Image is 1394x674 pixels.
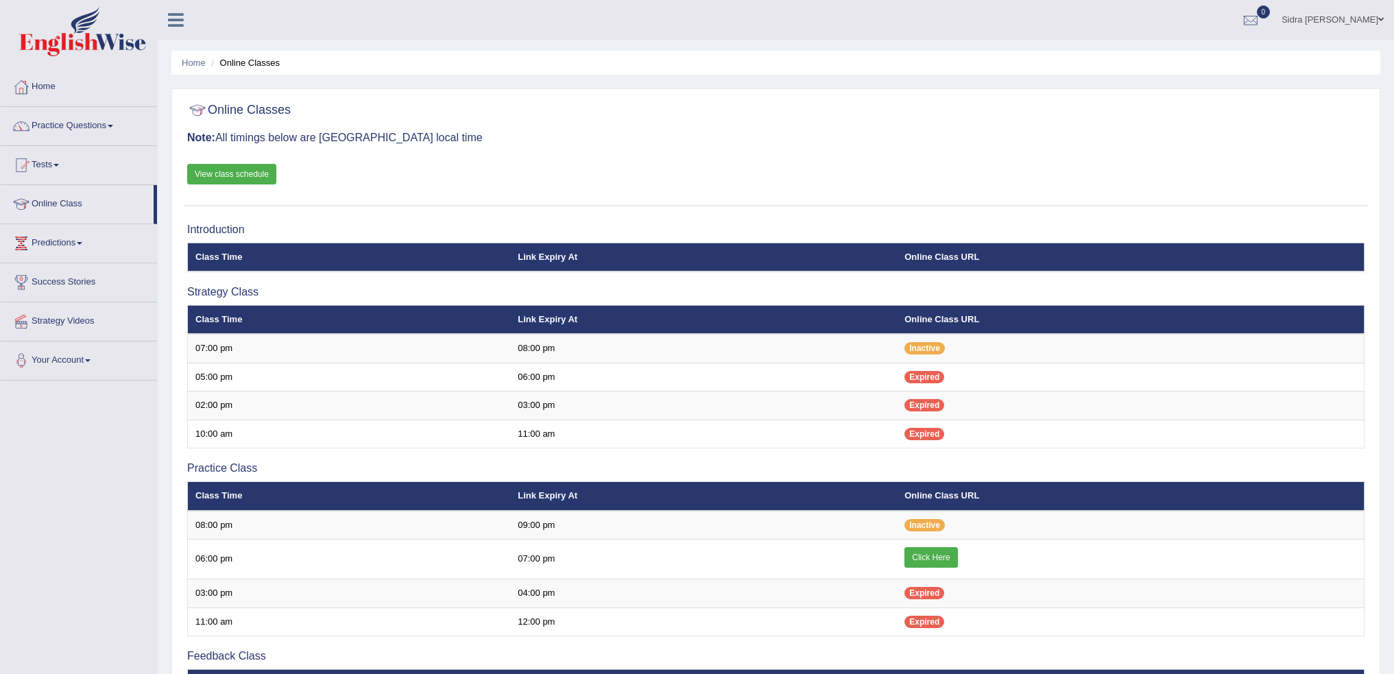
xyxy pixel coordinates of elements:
[904,399,944,411] span: Expired
[1,107,157,141] a: Practice Questions
[187,224,1365,236] h3: Introduction
[208,56,280,69] li: Online Classes
[510,243,897,272] th: Link Expiry At
[187,132,1365,144] h3: All timings below are [GEOGRAPHIC_DATA] local time
[510,540,897,579] td: 07:00 pm
[188,420,511,448] td: 10:00 am
[510,511,897,540] td: 09:00 pm
[904,519,945,531] span: Inactive
[187,164,276,184] a: View class schedule
[510,363,897,392] td: 06:00 pm
[1,68,157,102] a: Home
[904,587,944,599] span: Expired
[188,579,511,608] td: 03:00 pm
[510,392,897,420] td: 03:00 pm
[1,341,157,376] a: Your Account
[188,511,511,540] td: 08:00 pm
[1,224,157,258] a: Predictions
[187,100,291,121] h2: Online Classes
[188,363,511,392] td: 05:00 pm
[897,305,1364,334] th: Online Class URL
[1,263,157,298] a: Success Stories
[188,334,511,363] td: 07:00 pm
[187,650,1365,662] h3: Feedback Class
[187,132,215,143] b: Note:
[1,185,154,219] a: Online Class
[897,482,1364,511] th: Online Class URL
[510,305,897,334] th: Link Expiry At
[510,334,897,363] td: 08:00 pm
[904,342,945,354] span: Inactive
[904,428,944,440] span: Expired
[904,547,957,568] a: Click Here
[188,305,511,334] th: Class Time
[187,286,1365,298] h3: Strategy Class
[510,482,897,511] th: Link Expiry At
[188,482,511,511] th: Class Time
[1,146,157,180] a: Tests
[187,462,1365,474] h3: Practice Class
[188,243,511,272] th: Class Time
[904,371,944,383] span: Expired
[1,302,157,337] a: Strategy Videos
[510,579,897,608] td: 04:00 pm
[1257,5,1271,19] span: 0
[188,540,511,579] td: 06:00 pm
[510,607,897,636] td: 12:00 pm
[182,58,206,68] a: Home
[897,243,1364,272] th: Online Class URL
[188,607,511,636] td: 11:00 am
[510,420,897,448] td: 11:00 am
[904,616,944,628] span: Expired
[188,392,511,420] td: 02:00 pm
